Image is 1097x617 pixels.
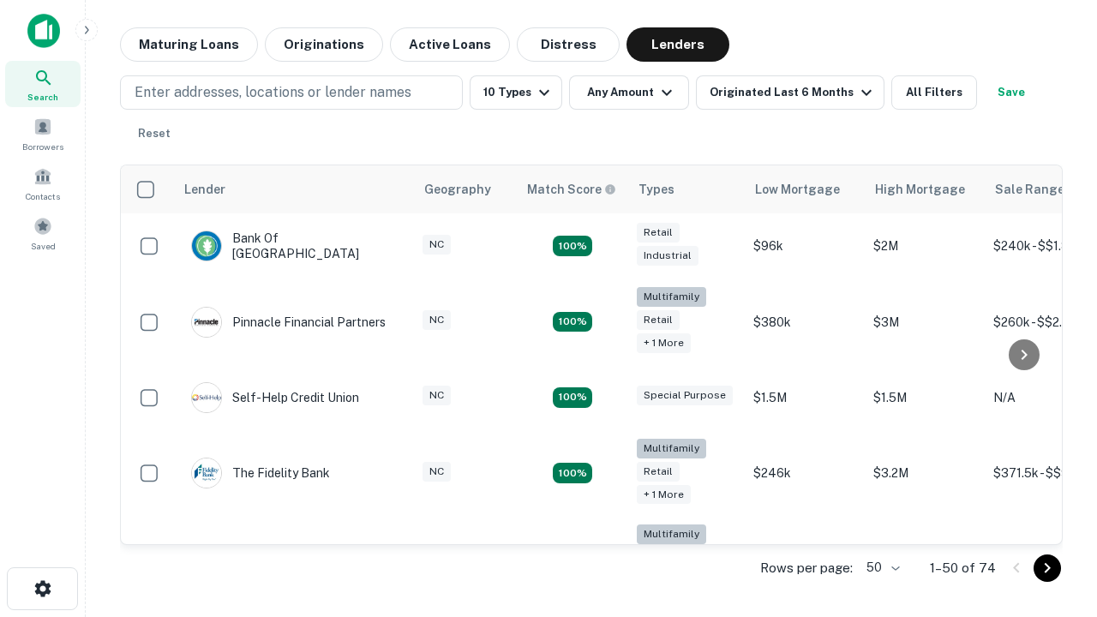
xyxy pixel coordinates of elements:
div: Matching Properties: 10, hasApolloMatch: undefined [553,463,592,483]
td: $9.2M [865,516,985,602]
div: Multifamily [637,524,706,544]
span: Search [27,90,58,104]
div: Retail [637,462,680,482]
th: High Mortgage [865,165,985,213]
iframe: Chat Widget [1011,480,1097,562]
button: Lenders [626,27,729,62]
div: Types [638,179,674,200]
img: picture [192,383,221,412]
div: + 1 more [637,333,691,353]
a: Search [5,61,81,107]
button: 10 Types [470,75,562,110]
div: Industrial [637,246,698,266]
div: Matching Properties: 11, hasApolloMatch: undefined [553,387,592,408]
td: $3.2M [865,430,985,517]
div: Retail [637,310,680,330]
td: $380k [745,279,865,365]
button: Enter addresses, locations or lender names [120,75,463,110]
div: Sale Range [995,179,1064,200]
div: Lender [184,179,225,200]
div: Retail [637,223,680,243]
div: NC [423,386,451,405]
p: Rows per page: [760,558,853,578]
div: NC [423,310,451,330]
a: Contacts [5,160,81,207]
a: Borrowers [5,111,81,157]
td: $246k [745,430,865,517]
div: Atlantic Union Bank [191,544,343,575]
h6: Match Score [527,180,613,199]
td: $96k [745,213,865,279]
div: The Fidelity Bank [191,458,330,488]
span: Contacts [26,189,60,203]
td: $3M [865,279,985,365]
a: Saved [5,210,81,256]
button: Maturing Loans [120,27,258,62]
div: Multifamily [637,439,706,458]
td: $2M [865,213,985,279]
div: Capitalize uses an advanced AI algorithm to match your search with the best lender. The match sco... [527,180,616,199]
div: Pinnacle Financial Partners [191,307,386,338]
div: NC [423,462,451,482]
button: Distress [517,27,620,62]
button: Save your search to get updates of matches that match your search criteria. [984,75,1039,110]
button: Originated Last 6 Months [696,75,884,110]
div: Originated Last 6 Months [710,82,877,103]
div: Matching Properties: 16, hasApolloMatch: undefined [553,236,592,256]
div: Matching Properties: 17, hasApolloMatch: undefined [553,312,592,332]
th: Low Mortgage [745,165,865,213]
img: picture [192,231,221,261]
p: Enter addresses, locations or lender names [135,82,411,103]
div: Geography [424,179,491,200]
th: Lender [174,165,414,213]
th: Capitalize uses an advanced AI algorithm to match your search with the best lender. The match sco... [517,165,628,213]
div: 50 [860,555,902,580]
button: All Filters [891,75,977,110]
p: 1–50 of 74 [930,558,996,578]
div: Low Mortgage [755,179,840,200]
td: $246.5k [745,516,865,602]
img: picture [192,458,221,488]
div: Bank Of [GEOGRAPHIC_DATA] [191,231,397,261]
button: Originations [265,27,383,62]
div: NC [423,235,451,255]
div: Multifamily [637,287,706,307]
button: Active Loans [390,27,510,62]
div: High Mortgage [875,179,965,200]
span: Saved [31,239,56,253]
div: Special Purpose [637,386,733,405]
th: Types [628,165,745,213]
button: Go to next page [1034,554,1061,582]
img: picture [192,308,221,337]
button: Any Amount [569,75,689,110]
div: Self-help Credit Union [191,382,359,413]
span: Borrowers [22,140,63,153]
img: capitalize-icon.png [27,14,60,48]
td: $1.5M [745,365,865,430]
div: + 1 more [637,485,691,505]
td: $1.5M [865,365,985,430]
button: Reset [127,117,182,151]
th: Geography [414,165,517,213]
